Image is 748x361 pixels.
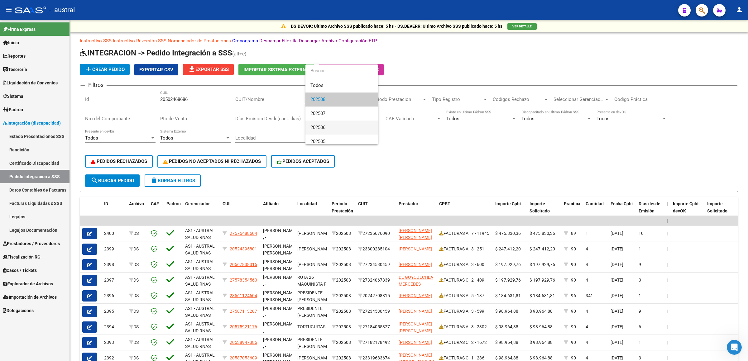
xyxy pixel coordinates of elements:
[310,97,325,102] span: 202508
[310,111,325,116] span: 202507
[310,78,373,93] span: Todos
[727,340,742,355] iframe: Intercom live chat
[310,139,325,144] span: 202505
[305,64,378,78] input: dropdown search
[310,125,325,130] span: 202506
